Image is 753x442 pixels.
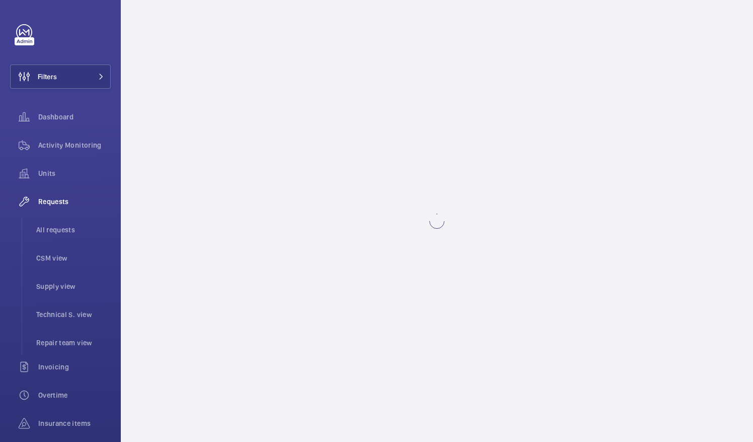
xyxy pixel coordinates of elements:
span: Supply view [36,281,111,291]
button: Filters [10,65,111,89]
span: Filters [38,72,57,82]
span: Repair team view [36,338,111,348]
span: Activity Monitoring [38,140,111,150]
span: All requests [36,225,111,235]
span: CSM view [36,253,111,263]
span: Overtime [38,390,111,400]
span: Technical S. view [36,309,111,320]
span: Invoicing [38,362,111,372]
span: Dashboard [38,112,111,122]
span: Units [38,168,111,178]
span: Requests [38,197,111,207]
span: Insurance items [38,418,111,428]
